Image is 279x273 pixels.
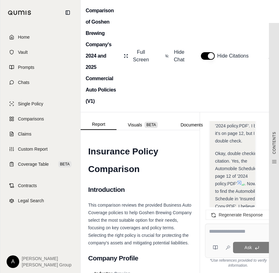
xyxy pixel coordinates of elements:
[205,258,271,268] div: *Use references provided to verify information.
[63,8,73,18] button: Collapse sidebar
[18,34,30,40] span: Home
[18,198,44,204] span: Legal Search
[173,48,186,64] span: Hide Chat
[88,252,192,265] h2: Company Profile
[88,203,191,245] span: This comparison reviews the provided Business Auto Coverage policies to help Goshen Brewing Compa...
[121,46,152,66] button: Full Screen
[88,143,192,178] h1: Insurance Policy Comparison
[4,75,77,89] a: Chats
[4,112,77,126] a: Comparisons
[145,122,158,128] span: BETA
[22,255,71,262] span: [PERSON_NAME]
[162,46,188,66] button: Hide Chat
[132,48,150,64] span: Full Screen
[7,255,19,268] div: A
[244,245,252,250] span: Ask
[4,194,77,208] a: Legal Search
[4,142,77,156] a: Custom Report
[4,157,77,171] a: Coverage TableBETA
[18,116,44,122] span: Comparisons
[81,119,117,130] button: Report
[18,49,28,55] span: Vault
[86,5,118,107] h2: Comparison of Goshen Brewing Company's 2024 and 2025 Commercial Auto Policies (V1)
[4,179,77,192] a: Contracts
[18,182,37,189] span: Contracts
[215,151,267,186] span: Okay, double checking citation. Yes, the Automobile Schedule is on page 12 of '2024 policy.PDF'
[219,212,263,217] span: Regenerate Response
[4,45,77,59] a: Vault
[272,132,277,154] span: CONTENTS
[88,183,192,196] h2: Introduction
[215,108,268,143] span: Let's start by locating the Automobile Schedule in '2024 policy.PDF'. I believe it's on page 12, ...
[18,146,48,152] span: Custom Report
[18,79,30,86] span: Chats
[4,127,77,141] a: Claims
[58,161,71,167] span: BETA
[4,60,77,74] a: Prompts
[206,210,270,220] button: Regenerate Response
[22,262,71,268] span: [PERSON_NAME] Group
[233,242,271,253] button: Ask
[18,64,34,70] span: Prompts
[217,52,253,60] span: Hide Citations
[4,97,77,111] a: Single Policy
[117,120,169,130] button: Visuals
[18,131,31,137] span: Claims
[4,30,77,44] a: Home
[18,161,49,167] span: Coverage Table
[169,120,214,130] button: Documents
[8,10,31,15] img: Qumis Logo
[18,101,43,107] span: Single Policy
